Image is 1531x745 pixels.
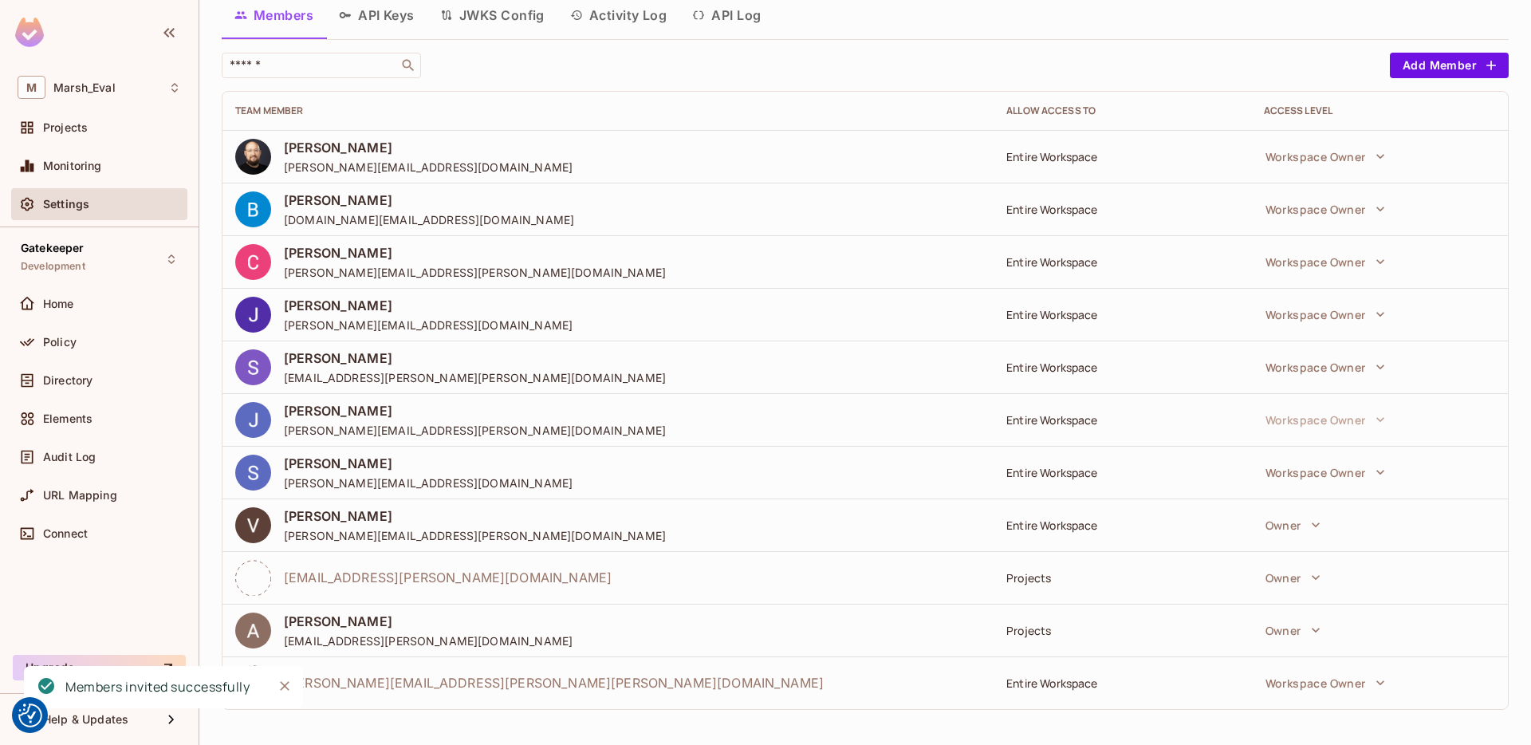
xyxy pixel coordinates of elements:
button: Workspace Owner [1257,298,1393,330]
span: M [18,76,45,99]
button: Workspace Owner [1257,404,1393,436]
span: [PERSON_NAME][EMAIL_ADDRESS][PERSON_NAME][DOMAIN_NAME] [284,265,666,280]
img: ACg8ocIJC0rxzIDIwv-wltFQSoP6tLBXpYlYqaVRgousVkvSch1rAw=s96-c [235,349,271,385]
span: [PERSON_NAME][EMAIL_ADDRESS][DOMAIN_NAME] [284,317,573,333]
span: Workspace: Marsh_Eval [53,81,116,94]
button: Owner [1257,562,1328,593]
button: Add Member [1390,53,1509,78]
div: Entire Workspace [1006,307,1238,322]
img: ACg8ocIk1zgoz71VRlx1WotvCkdrUkpv2lDzcGaNew2LsDDJvSrAEA=s96-c [235,402,271,438]
button: Consent Preferences [18,704,42,727]
div: Team Member [235,104,981,117]
span: Gatekeeper [21,242,85,254]
span: Audit Log [43,451,96,463]
span: [PERSON_NAME][EMAIL_ADDRESS][PERSON_NAME][DOMAIN_NAME] [284,423,666,438]
span: Connect [43,527,88,540]
span: [EMAIL_ADDRESS][PERSON_NAME][DOMAIN_NAME] [284,569,612,586]
div: Entire Workspace [1006,412,1238,428]
img: ACg8ocJ6yh6IEZAbZLHEGD-nOT6dZ6t9Yfqd2oDQ9mtitCSqWkXUMQ=s96-c [235,297,271,333]
span: Development [21,260,85,273]
div: Allow Access to [1006,104,1238,117]
span: [EMAIL_ADDRESS][PERSON_NAME][PERSON_NAME][DOMAIN_NAME] [284,370,666,385]
span: Elements [43,412,92,425]
span: [PERSON_NAME] [284,244,666,262]
span: [PERSON_NAME][EMAIL_ADDRESS][DOMAIN_NAME] [284,160,573,175]
button: Workspace Owner [1257,246,1393,278]
span: [PERSON_NAME] [284,297,573,314]
span: Projects [43,121,88,134]
button: Owner [1257,509,1328,541]
div: Entire Workspace [1006,149,1238,164]
div: Access Level [1264,104,1495,117]
span: [PERSON_NAME] [284,139,573,156]
span: [EMAIL_ADDRESS][PERSON_NAME][DOMAIN_NAME] [284,633,573,648]
button: Workspace Owner [1257,140,1393,172]
div: Entire Workspace [1006,254,1238,270]
img: ACg8ocJ_a8RcMVvV8DQfOVngPS8Rwqb8nKhR5qRN4xDL7OnX8TcRtw=s96-c [235,455,271,491]
span: Settings [43,198,89,211]
img: ACg8ocJyBS-37UJCD4FO13iHM6cloQH2jo_KSy9jyMsnd-Vc=s96-c [235,139,271,175]
div: Projects [1006,623,1238,638]
img: ACg8ocIOUcLF5SwW-oqUiRJE3BapSkZlecsWE62dRxXuCceKfvpQBQ=s96-c [235,244,271,280]
span: [PERSON_NAME] [284,507,666,525]
div: Entire Workspace [1006,202,1238,217]
span: [PERSON_NAME][EMAIL_ADDRESS][DOMAIN_NAME] [284,475,573,491]
div: Entire Workspace [1006,465,1238,480]
div: Entire Workspace [1006,676,1238,691]
span: [PERSON_NAME] [284,455,573,472]
span: URL Mapping [43,489,117,502]
span: Home [43,298,74,310]
span: Monitoring [43,160,102,172]
span: [PERSON_NAME][EMAIL_ADDRESS][PERSON_NAME][DOMAIN_NAME] [284,528,666,543]
button: Workspace Owner [1257,456,1393,488]
div: Members invited successfully [65,677,250,697]
span: Directory [43,374,92,387]
button: Workspace Owner [1257,193,1393,225]
button: Close [273,674,297,698]
button: Workspace Owner [1257,667,1393,699]
span: [PERSON_NAME] [284,191,574,209]
button: Owner [1257,614,1328,646]
span: [DOMAIN_NAME][EMAIL_ADDRESS][DOMAIN_NAME] [284,212,574,227]
span: [PERSON_NAME] [284,613,573,630]
span: [PERSON_NAME] [284,402,666,420]
div: Entire Workspace [1006,360,1238,375]
img: ACg8ocJlJ5qWHaceqOPVU8QenvaQLOFtpSiyzdYpjMPPxp0v-k4n6g=s96-c [235,191,271,227]
span: [PERSON_NAME][EMAIL_ADDRESS][PERSON_NAME][PERSON_NAME][DOMAIN_NAME] [284,674,824,692]
span: [PERSON_NAME] [284,349,666,367]
div: Projects [1006,570,1238,585]
img: Revisit consent button [18,704,42,727]
span: Policy [43,336,77,349]
div: Entire Workspace [1006,518,1238,533]
button: Workspace Owner [1257,351,1393,383]
img: SReyMgAAAABJRU5ErkJggg== [15,18,44,47]
img: ACg8ocLhUA1rH3eb83R-TEtleSUrOP1xt4FYu1gxivlR5pbRX4NXQg=s96-c [235,507,271,543]
img: ACg8ocKpP5BggopvIo88-fn-Y-QblDsM2efUdk-37ZVhtp-32wex5g=s96-c [235,613,271,648]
